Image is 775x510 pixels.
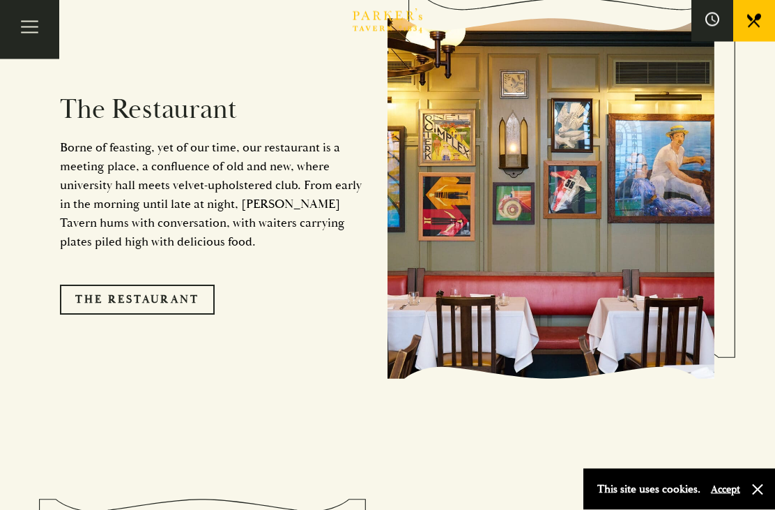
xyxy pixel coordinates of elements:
h2: The Restaurant [60,94,367,126]
a: The Restaurant [60,285,215,315]
button: Close and accept [751,483,765,497]
button: Accept [711,483,740,496]
p: Borne of feasting, yet of our time, our restaurant is a meeting place, a confluence of old and ne... [60,139,367,252]
p: This site uses cookies. [597,479,700,500]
